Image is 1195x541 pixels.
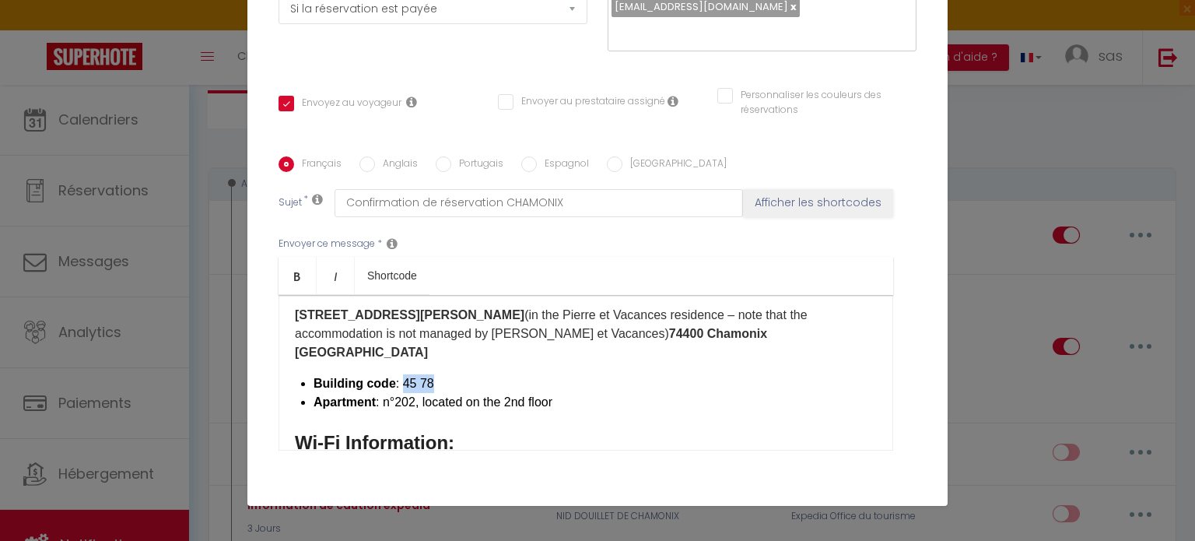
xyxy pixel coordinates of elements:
label: [GEOGRAPHIC_DATA] [622,156,727,174]
strong: [STREET_ADDRESS][PERSON_NAME] [295,308,524,321]
li: : n°202, located on the 2nd floor [314,393,877,412]
label: Français [294,156,342,174]
strong: Apartment [314,395,376,409]
li: : 45 78 [314,374,877,393]
i: Message [387,237,398,250]
a: Shortcode [355,257,429,294]
button: Afficher les shortcodes [743,189,893,217]
i: Subject [312,193,323,206]
label: Envoyer ce message [279,237,375,251]
a: Italic [317,257,355,294]
label: Espagnol [537,156,589,174]
h3: Wi-Fi Information: [295,430,877,455]
i: Envoyer au voyageur [406,96,417,108]
strong: 74400 Chamonix [GEOGRAPHIC_DATA] [295,327,767,359]
a: Bold [279,257,317,294]
strong: Building code [314,377,396,390]
p: (in the Pierre et Vacances residence – note that the accommodation is not managed by [PERSON_NAME... [295,306,877,362]
label: Sujet [279,195,302,212]
label: Anglais [375,156,418,174]
i: Envoyer au prestataire si il est assigné [668,95,678,107]
label: Portugais [451,156,503,174]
